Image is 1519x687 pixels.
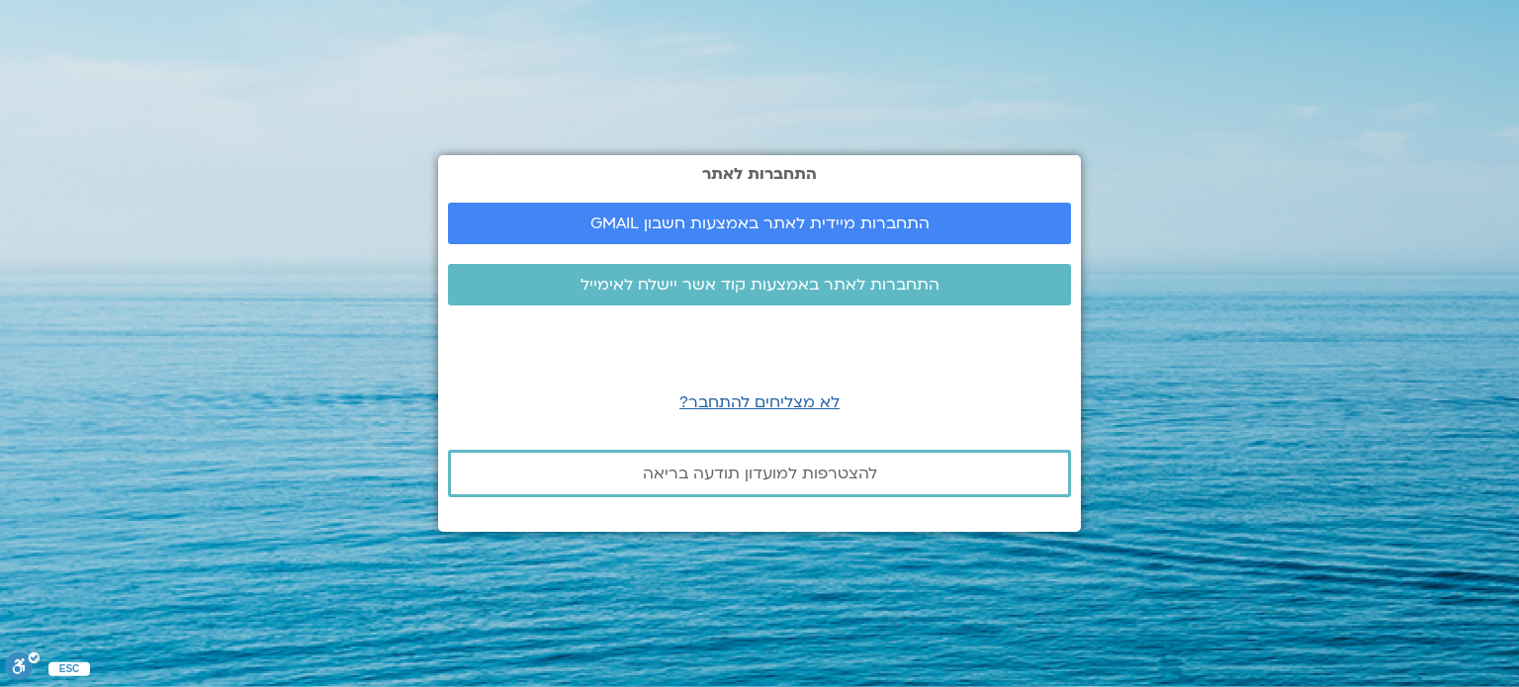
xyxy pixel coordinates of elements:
[581,276,939,294] span: התחברות לאתר באמצעות קוד אשר יישלח לאימייל
[448,264,1071,305] a: התחברות לאתר באמצעות קוד אשר יישלח לאימייל
[448,165,1071,183] h2: התחברות לאתר
[590,215,930,232] span: התחברות מיידית לאתר באמצעות חשבון GMAIL
[679,391,840,413] a: לא מצליחים להתחבר?
[448,450,1071,497] a: להצטרפות למועדון תודעה בריאה
[448,203,1071,244] a: התחברות מיידית לאתר באמצעות חשבון GMAIL
[643,465,877,482] span: להצטרפות למועדון תודעה בריאה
